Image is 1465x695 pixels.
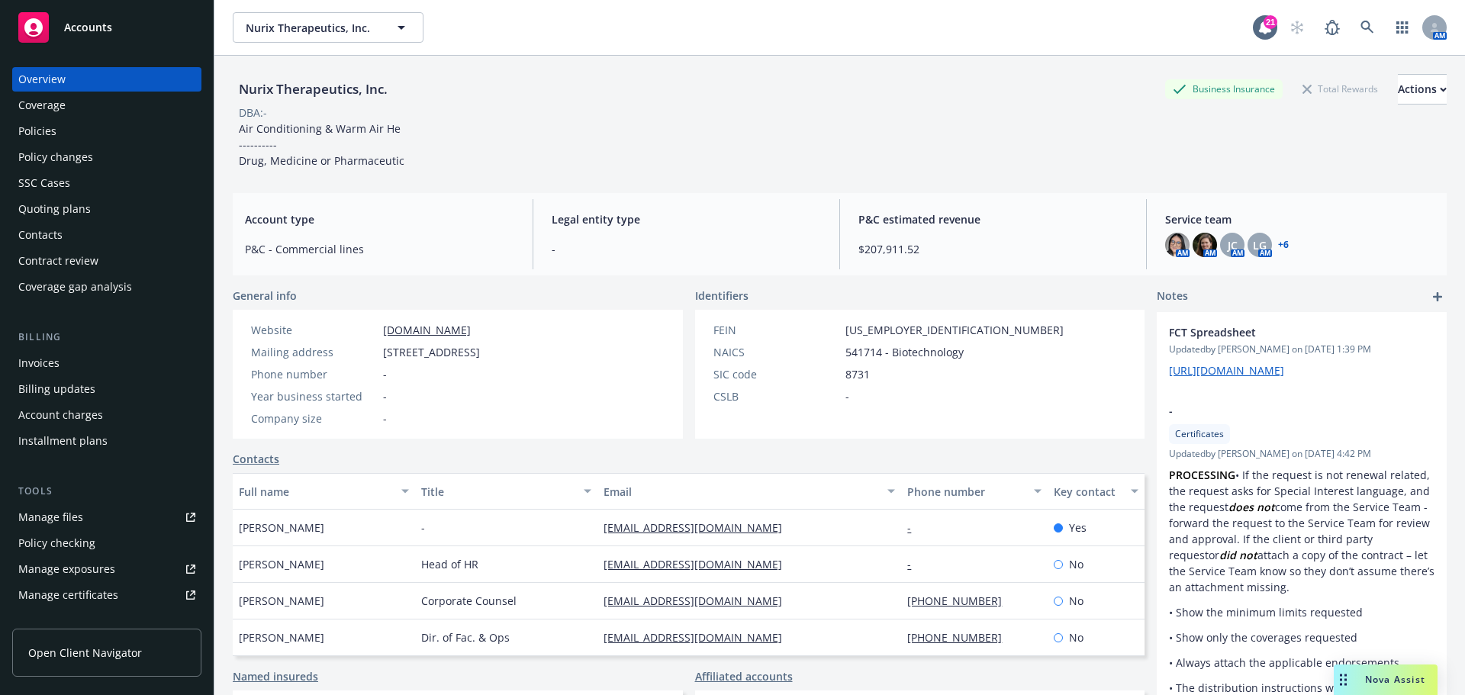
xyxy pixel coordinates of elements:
span: - [421,520,425,536]
a: Manage certificates [12,583,201,607]
a: [EMAIL_ADDRESS][DOMAIN_NAME] [604,557,794,571]
a: Named insureds [233,668,318,684]
span: LG [1253,237,1267,253]
span: Nurix Therapeutics, Inc. [246,20,378,36]
span: [US_EMPLOYER_IDENTIFICATION_NUMBER] [845,322,1064,338]
span: Nova Assist [1365,673,1425,686]
div: Contract review [18,249,98,273]
a: [URL][DOMAIN_NAME] [1169,363,1284,378]
div: Website [251,322,377,338]
a: Contacts [233,451,279,467]
span: [PERSON_NAME] [239,593,324,609]
a: Overview [12,67,201,92]
span: Account type [245,211,514,227]
div: Manage files [18,505,83,529]
a: Contacts [12,223,201,247]
a: Contract review [12,249,201,273]
span: Air Conditioning & Warm Air He ---------- Drug, Medicine or Pharmaceutic [239,121,404,168]
span: - [383,410,387,426]
a: Report a Bug [1317,12,1347,43]
div: Policy changes [18,145,93,169]
a: Policy checking [12,531,201,555]
a: Search [1352,12,1383,43]
div: Total Rewards [1295,79,1386,98]
span: No [1069,556,1083,572]
p: • If the request is not renewal related, the request asks for Special Interest language, and the ... [1169,467,1434,595]
a: [PHONE_NUMBER] [907,594,1014,608]
button: Key contact [1048,473,1145,510]
div: Company size [251,410,377,426]
a: - [907,520,923,535]
span: - [552,241,821,257]
button: Nova Assist [1334,664,1438,695]
div: Title [421,484,575,500]
div: Phone number [251,366,377,382]
a: Accounts [12,6,201,49]
span: FCT Spreadsheet [1169,324,1395,340]
a: Installment plans [12,429,201,453]
div: FEIN [713,322,839,338]
div: Manage certificates [18,583,118,607]
span: JC [1228,237,1238,253]
a: [PHONE_NUMBER] [907,630,1014,645]
div: Key contact [1054,484,1122,500]
button: Actions [1398,74,1447,105]
div: Email [604,484,878,500]
span: Yes [1069,520,1087,536]
div: NAICS [713,344,839,360]
div: Installment plans [18,429,108,453]
span: Head of HR [421,556,478,572]
a: Account charges [12,403,201,427]
span: Identifiers [695,288,749,304]
a: [EMAIL_ADDRESS][DOMAIN_NAME] [604,594,794,608]
button: Email [597,473,901,510]
div: CSLB [713,388,839,404]
em: does not [1228,500,1275,514]
span: Manage exposures [12,557,201,581]
strong: PROCESSING [1169,468,1235,482]
span: - [383,388,387,404]
p: • Show the minimum limits requested [1169,604,1434,620]
a: [EMAIL_ADDRESS][DOMAIN_NAME] [604,630,794,645]
div: Actions [1398,75,1447,104]
button: Phone number [901,473,1047,510]
a: Quoting plans [12,197,201,221]
a: Switch app [1387,12,1418,43]
em: did not [1219,548,1257,562]
span: [PERSON_NAME] [239,556,324,572]
span: P&C - Commercial lines [245,241,514,257]
img: photo [1165,233,1190,257]
div: Year business started [251,388,377,404]
a: Invoices [12,351,201,375]
div: Manage exposures [18,557,115,581]
span: No [1069,629,1083,645]
div: Policies [18,119,56,143]
a: [DOMAIN_NAME] [383,323,471,337]
div: Mailing address [251,344,377,360]
a: Coverage gap analysis [12,275,201,299]
button: Nurix Therapeutics, Inc. [233,12,423,43]
a: Affiliated accounts [695,668,793,684]
button: Title [415,473,597,510]
span: No [1069,593,1083,609]
a: Manage claims [12,609,201,633]
div: Account charges [18,403,103,427]
div: Drag to move [1334,664,1353,695]
span: Certificates [1175,427,1224,441]
span: $207,911.52 [858,241,1128,257]
div: Business Insurance [1165,79,1283,98]
div: DBA: - [239,105,267,121]
div: Invoices [18,351,60,375]
div: Tools [12,484,201,499]
div: Billing updates [18,377,95,401]
a: Policy changes [12,145,201,169]
a: [EMAIL_ADDRESS][DOMAIN_NAME] [604,520,794,535]
a: Start snowing [1282,12,1312,43]
img: photo [1193,233,1217,257]
span: Notes [1157,288,1188,306]
span: [PERSON_NAME] [239,520,324,536]
span: 541714 - Biotechnology [845,344,964,360]
span: - [383,366,387,382]
div: Full name [239,484,392,500]
div: Nurix Therapeutics, Inc. [233,79,394,99]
